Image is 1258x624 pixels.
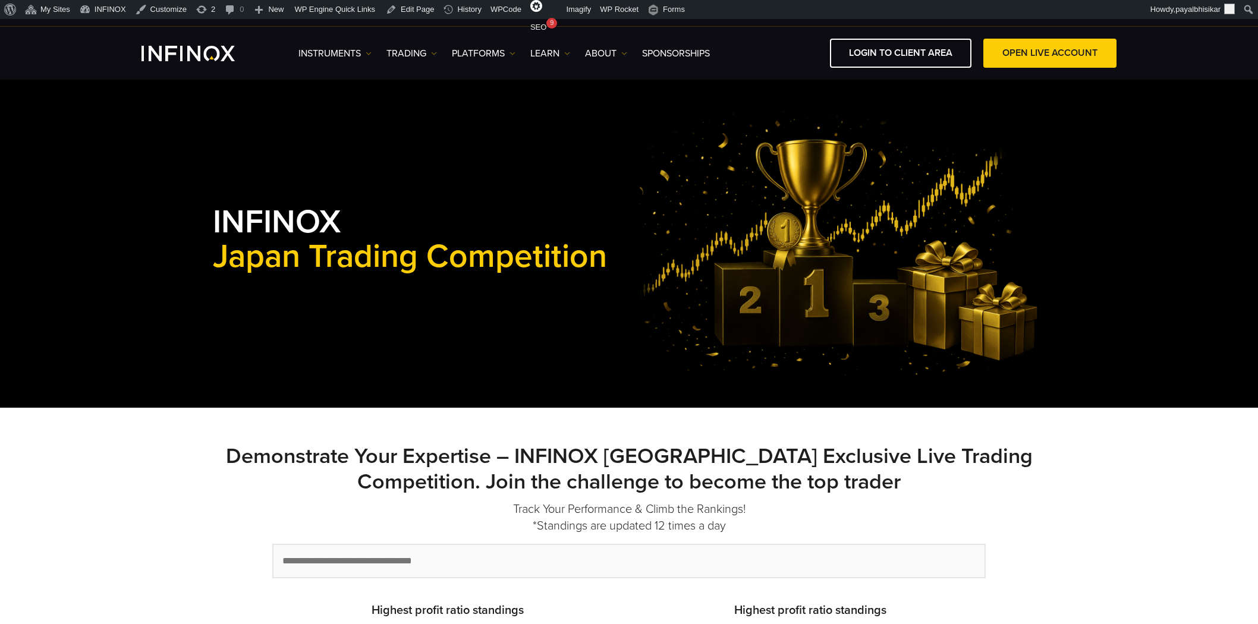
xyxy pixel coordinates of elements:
span: SEO [530,23,546,31]
a: LOGIN TO CLIENT AREA [830,39,971,68]
strong: Highest profit ratio standings [734,603,886,617]
span: payalbhisikar [1175,5,1221,14]
a: ABOUT [585,46,627,61]
div: 9 [546,18,557,29]
a: Instruments [298,46,372,61]
strong: Demonstrate Your Expertise – INFINOX [GEOGRAPHIC_DATA] Exclusive Live Trading Competition. Join t... [226,443,1033,495]
p: Track Your Performance & Climb the Rankings! *Standings are updated 12 times a day [213,501,1045,534]
a: Learn [530,46,570,61]
a: INFINOX Logo [141,46,263,61]
span: Japan Trading Competition [213,240,607,275]
strong: INFINOX [213,203,607,276]
strong: Highest profit ratio standings [372,603,524,617]
a: TRADING [386,46,437,61]
a: OPEN LIVE ACCOUNT [983,39,1117,68]
a: PLATFORMS [452,46,515,61]
a: SPONSORSHIPS [642,46,710,61]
